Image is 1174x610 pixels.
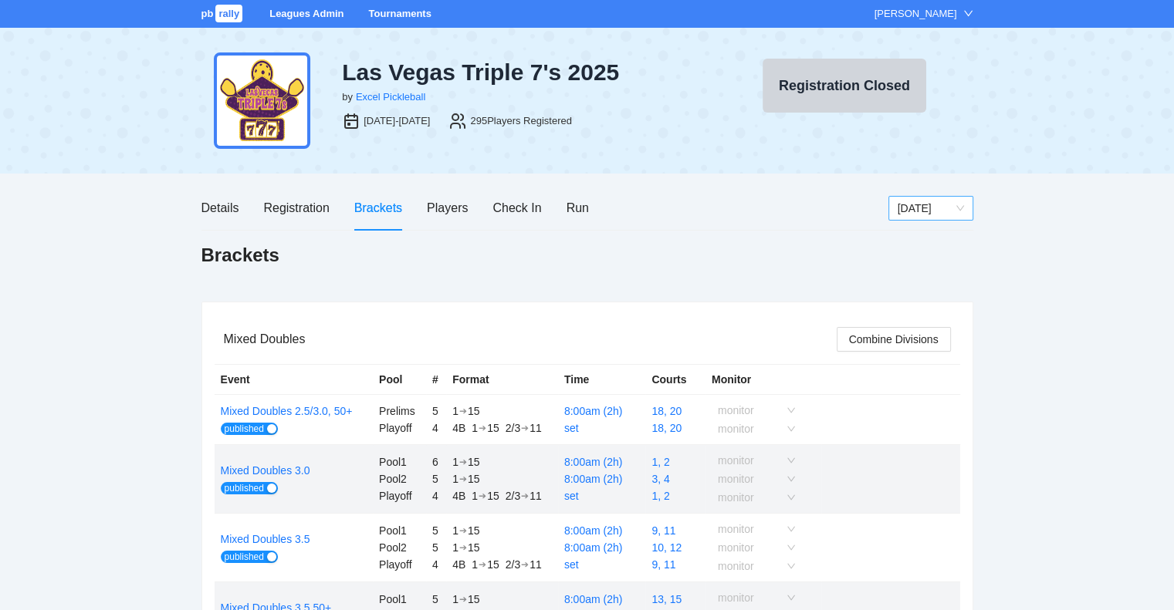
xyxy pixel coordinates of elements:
[225,551,264,563] span: published
[459,524,467,537] div: ➔
[452,522,458,539] div: 1
[564,541,622,554] a: 8:00am (2h)
[379,453,420,470] div: Pool1
[651,473,669,485] a: 3, 4
[452,539,458,556] div: 1
[201,198,239,217] div: Details
[468,453,480,470] div: 15
[564,371,639,388] div: Time
[479,422,486,434] div: ➔
[354,198,402,217] div: Brackets
[651,558,675,571] a: 9, 11
[432,591,440,608] div: 5
[651,422,682,434] a: 18, 20
[651,524,675,537] a: 9, 11
[479,558,486,571] div: ➔
[452,371,552,388] div: Format
[452,453,458,470] div: 1
[875,6,957,22] div: [PERSON_NAME]
[342,59,703,86] div: Las Vegas Triple 7's 2025
[269,8,343,19] a: Leagues Admin
[379,371,420,388] div: Pool
[221,405,353,417] a: Mixed Doubles 2.5/3.0, 50+
[432,453,440,470] div: 6
[452,591,458,608] div: 1
[487,556,499,573] div: 15
[468,591,480,608] div: 15
[379,539,420,556] div: Pool2
[342,89,353,105] div: by
[487,420,499,436] div: 15
[506,487,520,504] div: 2/3
[529,487,542,504] div: 11
[459,593,467,605] div: ➔
[452,556,465,573] div: 4B
[452,470,458,487] div: 1
[492,198,541,217] div: Check In
[452,487,465,504] div: 4B
[651,490,669,502] a: 1, 2
[521,558,529,571] div: ➔
[225,482,264,494] span: published
[432,420,440,436] div: 4
[651,593,682,605] a: 13, 15
[651,371,699,388] div: Courts
[459,541,467,554] div: ➔
[506,556,520,573] div: 2/3
[468,403,480,420] div: 15
[379,487,420,504] div: Playoff
[221,533,310,545] a: Mixed Doubles 3.5
[225,423,264,435] span: published
[452,403,458,420] div: 1
[356,91,425,103] a: Excel Pickleball
[564,490,579,502] a: set
[379,420,420,436] div: Playoff
[379,403,420,420] div: Prelims
[564,456,622,468] a: 8:00am (2h)
[564,593,622,605] a: 8:00am (2h)
[432,556,440,573] div: 4
[898,197,964,220] span: Saturday
[564,524,622,537] a: 8:00am (2h)
[521,490,529,502] div: ➔
[472,487,478,504] div: 1
[468,470,480,487] div: 15
[432,539,440,556] div: 5
[432,522,440,539] div: 5
[651,541,682,554] a: 10, 12
[468,522,480,539] div: 15
[201,8,214,19] span: pb
[529,420,542,436] div: 11
[427,198,468,217] div: Players
[379,522,420,539] div: Pool1
[521,422,529,434] div: ➔
[506,420,520,436] div: 2/3
[529,556,542,573] div: 11
[472,556,478,573] div: 1
[564,405,622,417] a: 8:00am (2h)
[221,464,310,477] a: Mixed Doubles 3.0
[201,8,245,19] a: pbrally
[763,59,926,113] button: Registration Closed
[459,405,467,417] div: ➔
[432,403,440,420] div: 5
[452,420,465,436] div: 4B
[379,591,420,608] div: Pool1
[221,371,367,388] div: Event
[963,8,973,19] span: down
[479,490,486,502] div: ➔
[712,371,815,388] div: Monitor
[432,487,440,504] div: 4
[263,198,329,217] div: Registration
[379,556,420,573] div: Playoff
[564,422,579,434] a: set
[459,473,467,485] div: ➔
[379,470,420,487] div: Pool2
[215,5,242,22] span: rally
[201,243,279,268] h1: Brackets
[487,487,499,504] div: 15
[364,113,430,129] div: [DATE]-[DATE]
[472,420,478,436] div: 1
[651,405,682,417] a: 18, 20
[470,113,572,129] div: 295 Players Registered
